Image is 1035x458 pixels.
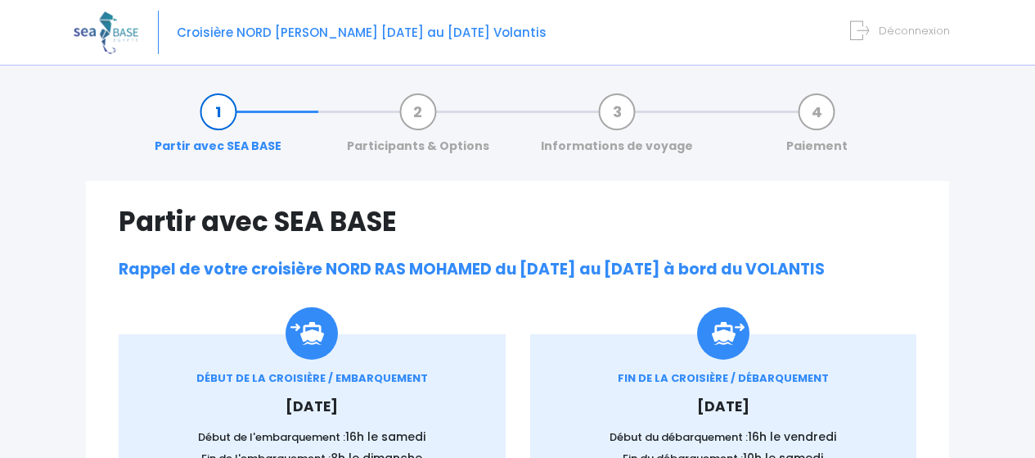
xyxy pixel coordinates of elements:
a: Paiement [778,103,856,155]
span: 16h le samedi [345,429,425,445]
span: [DATE] [286,397,338,416]
h2: Rappel de votre croisière NORD RAS MOHAMED du [DATE] au [DATE] à bord du VOLANTIS [119,261,916,279]
img: icon_debarquement.svg [697,307,749,360]
span: 16h le vendredi [748,429,836,445]
span: Déconnexion [879,23,950,39]
p: Début de l'embarquement : [143,429,481,446]
span: DÉBUT DE LA CROISIÈRE / EMBARQUEMENT [196,370,428,386]
a: Informations de voyage [533,103,701,155]
a: Partir avec SEA BASE [146,103,290,155]
img: Icon_embarquement.svg [286,307,338,360]
a: Participants & Options [339,103,497,155]
p: Début du débarquement : [555,429,893,446]
span: Croisière NORD [PERSON_NAME] [DATE] au [DATE] Volantis [177,24,547,41]
span: [DATE] [697,397,749,416]
h1: Partir avec SEA BASE [119,206,916,238]
span: FIN DE LA CROISIÈRE / DÉBARQUEMENT [618,370,829,386]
